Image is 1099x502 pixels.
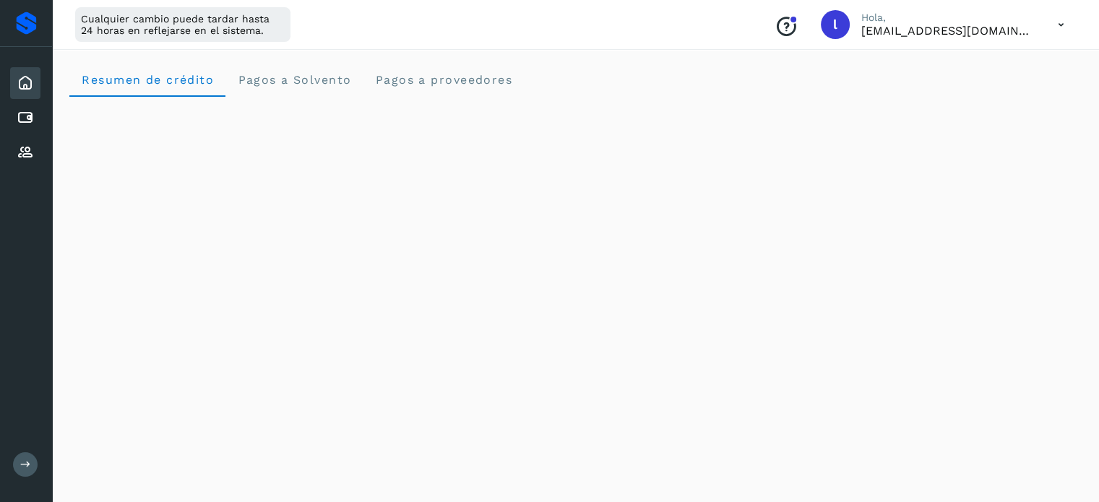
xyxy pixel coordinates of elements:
span: Resumen de crédito [81,73,214,87]
p: Hola, [861,12,1035,24]
span: Pagos a Solvento [237,73,351,87]
div: Inicio [10,67,40,99]
span: Pagos a proveedores [374,73,512,87]
div: Proveedores [10,137,40,168]
div: Cuentas por pagar [10,102,40,134]
div: Cualquier cambio puede tardar hasta 24 horas en reflejarse en el sistema. [75,7,290,42]
p: lc_broca@hotmail.com [861,24,1035,38]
